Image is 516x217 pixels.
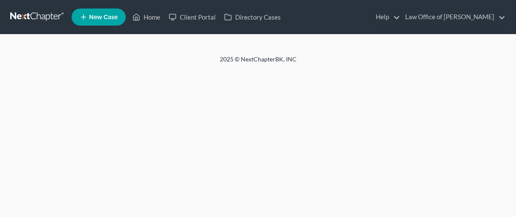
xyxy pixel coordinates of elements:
a: Home [128,9,164,25]
new-legal-case-button: New Case [72,9,126,26]
a: Law Office of [PERSON_NAME] [401,9,505,25]
a: Client Portal [164,9,220,25]
a: Directory Cases [220,9,285,25]
div: 2025 © NextChapterBK, INC [15,55,501,70]
a: Help [372,9,400,25]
